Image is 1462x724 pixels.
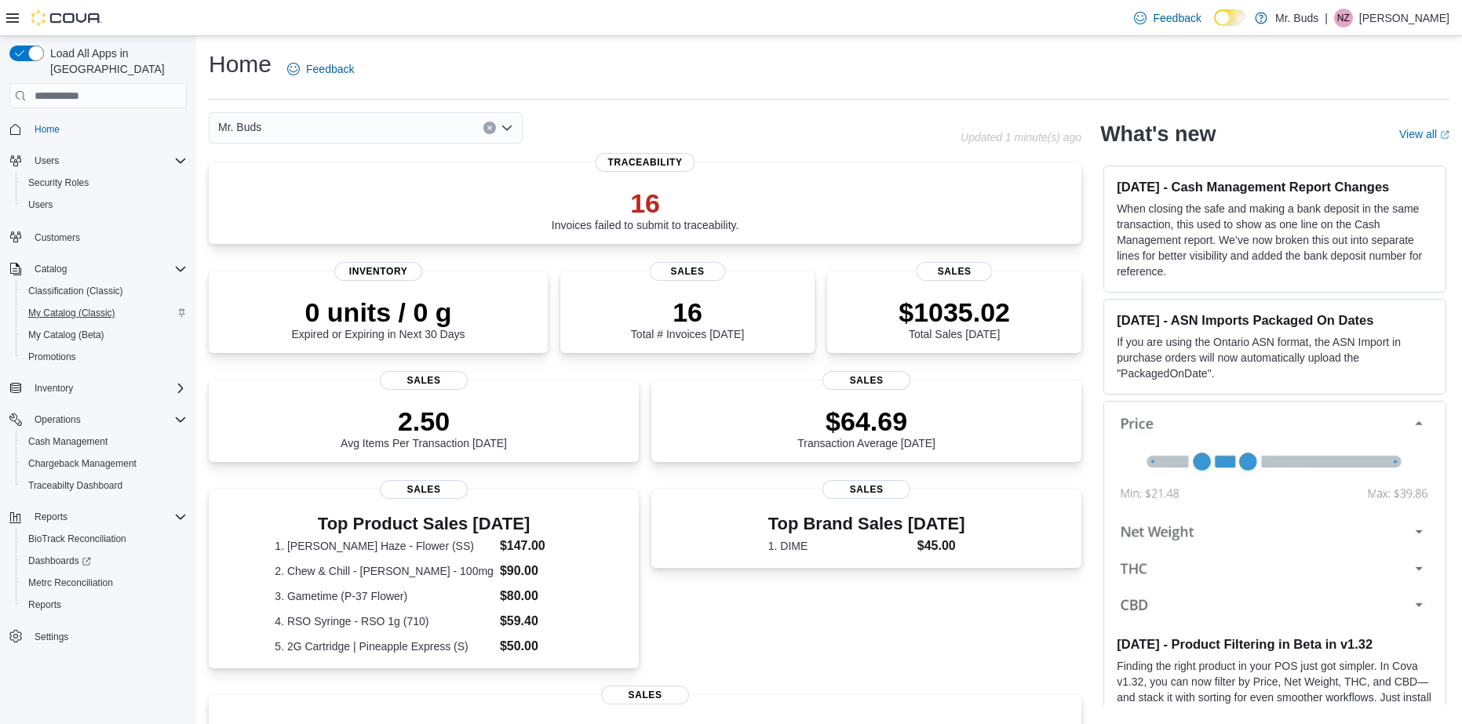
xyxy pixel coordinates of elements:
a: Feedback [1128,2,1207,34]
span: Sales [822,480,910,499]
span: Home [35,123,60,136]
dt: 2. Chew & Chill - [PERSON_NAME] - 100mg [275,563,494,579]
dd: $50.00 [500,637,573,656]
span: Reports [22,595,187,614]
h3: [DATE] - ASN Imports Packaged On Dates [1117,312,1433,328]
span: Users [22,195,187,214]
dd: $59.40 [500,612,573,631]
span: Security Roles [28,176,89,189]
button: Settings [3,625,193,648]
button: Catalog [28,260,73,278]
button: Catalog [3,258,193,280]
button: Security Roles [16,172,193,194]
dt: 3. Gametime (P-37 Flower) [275,588,494,604]
span: Reports [28,598,61,611]
h3: [DATE] - Product Filtering in Beta in v1.32 [1117,636,1433,652]
span: Traceabilty Dashboard [22,476,187,495]
a: Reports [22,595,67,614]
span: Dashboards [28,555,91,567]
span: Users [28,198,53,211]
a: My Catalog (Beta) [22,326,111,344]
span: Inventory [334,262,422,281]
span: BioTrack Reconciliation [22,529,187,548]
button: Reports [16,594,193,616]
span: My Catalog (Classic) [22,304,187,322]
div: Total # Invoices [DATE] [631,297,744,340]
h3: Top Brand Sales [DATE] [768,515,965,533]
img: Cova [31,10,102,26]
span: Chargeback Management [22,454,187,473]
p: 0 units / 0 g [292,297,465,328]
a: Home [28,120,66,139]
span: NZ [1337,9,1350,27]
p: $1035.02 [899,297,1010,328]
span: Sales [649,262,725,281]
span: Traceability [596,153,695,172]
span: Metrc Reconciliation [28,577,113,589]
span: Mr. Buds [218,118,261,136]
button: Metrc Reconciliation [16,572,193,594]
div: Norman Zoelzer [1334,9,1353,27]
span: Chargeback Management [28,457,137,470]
span: Promotions [28,351,76,363]
nav: Complex example [9,111,187,689]
span: Home [28,119,187,139]
a: Promotions [22,347,82,366]
span: Sales [822,371,910,390]
dd: $45.00 [917,537,965,555]
button: Inventory [28,379,79,398]
dd: $80.00 [500,587,573,606]
span: Sales [380,371,468,390]
span: Catalog [35,263,67,275]
span: Classification (Classic) [22,282,187,300]
p: Mr. Buds [1275,9,1318,27]
a: My Catalog (Classic) [22,304,122,322]
span: Settings [35,631,68,643]
span: Inventory [28,379,187,398]
button: BioTrack Reconciliation [16,528,193,550]
span: Traceabilty Dashboard [28,479,122,492]
a: BioTrack Reconciliation [22,529,133,548]
span: Cash Management [22,432,187,451]
h2: What's new [1100,122,1216,147]
button: Cash Management [16,431,193,453]
span: Sales [601,686,689,704]
span: Metrc Reconciliation [22,573,187,592]
a: Cash Management [22,432,114,451]
button: Operations [3,409,193,431]
a: Metrc Reconciliation [22,573,119,592]
div: Invoices failed to submit to traceability. [552,187,739,231]
dt: 1. [PERSON_NAME] Haze - Flower (SS) [275,538,494,554]
button: Clear input [483,122,496,134]
p: When closing the safe and making a bank deposit in the same transaction, this used to show as one... [1117,201,1433,279]
p: 2.50 [341,406,507,437]
a: Dashboards [22,551,97,570]
span: Load All Apps in [GEOGRAPHIC_DATA] [44,45,187,77]
dd: $147.00 [500,537,573,555]
div: Transaction Average [DATE] [797,406,935,449]
p: 16 [552,187,739,219]
span: My Catalog (Classic) [28,307,115,319]
button: Reports [3,506,193,528]
span: Classification (Classic) [28,285,123,297]
a: View allExternal link [1399,128,1449,140]
dt: 5. 2G Cartridge | Pineapple Express (S) [275,639,494,654]
button: Users [3,150,193,172]
div: Total Sales [DATE] [899,297,1010,340]
a: Classification (Classic) [22,282,129,300]
a: Customers [28,228,86,247]
svg: External link [1440,130,1449,140]
span: Users [28,151,187,170]
button: My Catalog (Beta) [16,324,193,346]
h3: [DATE] - Cash Management Report Changes [1117,179,1433,195]
span: Operations [35,413,81,426]
a: Feedback [281,53,360,85]
dt: 4. RSO Syringe - RSO 1g (710) [275,613,494,629]
input: Dark Mode [1214,9,1247,26]
p: 16 [631,297,744,328]
span: Reports [28,508,187,526]
span: Dashboards [22,551,187,570]
p: [PERSON_NAME] [1359,9,1449,27]
h3: Top Product Sales [DATE] [275,515,572,533]
span: Feedback [1153,10,1201,26]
